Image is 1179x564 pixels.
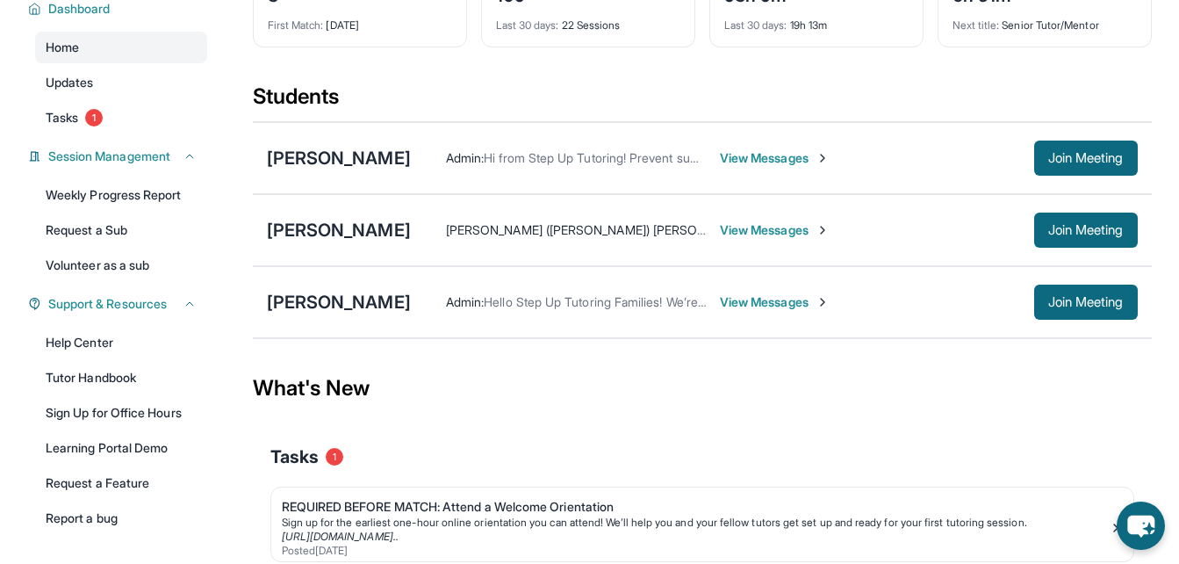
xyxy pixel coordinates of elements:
span: View Messages [720,149,830,167]
button: Support & Resources [41,295,197,313]
a: Weekly Progress Report [35,179,207,211]
a: Tutor Handbook [35,362,207,394]
span: Tasks [46,109,78,127]
div: Posted [DATE] [282,544,1109,558]
a: REQUIRED BEFORE MATCH: Attend a Welcome OrientationSign up for the earliest one-hour online orien... [271,488,1133,561]
img: Chevron-Right [816,223,830,237]
span: 1 [326,448,343,466]
span: View Messages [720,293,830,311]
div: Sign up for the earliest one-hour online orientation you can attend! We’ll help you and your fell... [282,516,1109,530]
a: [URL][DOMAIN_NAME].. [282,530,399,543]
a: Report a bug [35,503,207,534]
button: chat-button [1117,502,1165,550]
span: Support & Resources [48,295,167,313]
span: Updates [46,74,94,91]
a: Learning Portal Demo [35,432,207,464]
a: Request a Sub [35,214,207,246]
div: 22 Sessions [496,8,680,33]
div: Senior Tutor/Mentor [953,8,1137,33]
span: Admin : [446,294,484,309]
span: First Match : [268,18,324,32]
img: Chevron-Right [816,295,830,309]
button: Session Management [41,148,197,165]
div: [PERSON_NAME] [267,290,411,315]
div: REQUIRED BEFORE MATCH: Attend a Welcome Orientation [282,498,1109,516]
div: [DATE] [268,8,452,33]
span: [PERSON_NAME] ([PERSON_NAME]) [PERSON_NAME] : [446,222,752,237]
a: Home [35,32,207,63]
span: Session Management [48,148,170,165]
span: Join Meeting [1048,153,1124,163]
span: Next title : [953,18,1000,32]
span: Home [46,39,79,56]
div: 19h 13m [724,8,909,33]
span: View Messages [720,221,830,239]
span: Join Meeting [1048,225,1124,235]
span: Join Meeting [1048,297,1124,307]
span: 1 [85,109,103,127]
button: Join Meeting [1034,141,1138,176]
span: Admin : [446,150,484,165]
div: Students [253,83,1152,121]
div: What's New [253,350,1152,427]
a: Help Center [35,327,207,358]
a: Updates [35,67,207,98]
button: Join Meeting [1034,213,1138,248]
div: [PERSON_NAME] [267,218,411,242]
span: Last 30 days : [496,18,559,32]
button: Join Meeting [1034,285,1138,320]
div: [PERSON_NAME] [267,146,411,170]
span: Tasks [270,445,319,469]
img: Chevron-Right [816,151,830,165]
a: Request a Feature [35,467,207,499]
a: Tasks1 [35,102,207,134]
a: Volunteer as a sub [35,249,207,281]
a: Sign Up for Office Hours [35,397,207,429]
span: Last 30 days : [724,18,787,32]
